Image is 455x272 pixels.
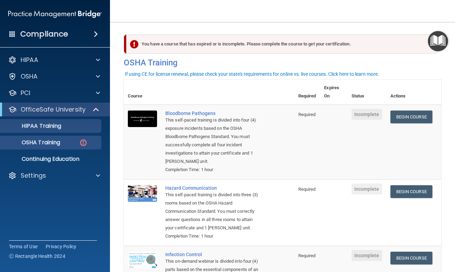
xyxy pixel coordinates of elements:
a: Infection Control [165,252,260,257]
a: OSHA [8,72,100,81]
div: You have a course that has expired or is incomplete. Please complete the course to get your certi... [126,34,438,54]
span: Required [298,253,316,258]
img: exclamation-circle-solid-danger.72ef9ffc.png [130,40,138,49]
button: If using CE for license renewal, please check your state's requirements for online vs. live cours... [124,71,380,77]
a: Settings [8,171,100,180]
a: PCI [8,89,100,97]
th: Course [124,80,161,105]
span: Incomplete [352,184,382,195]
div: Completion Time: 1 hour [165,232,260,240]
p: OSHA [21,72,38,81]
a: OfficeSafe University [8,105,100,114]
p: OSHA Training [4,139,60,146]
a: Begin Course [390,185,432,198]
th: Required [294,80,320,105]
p: OfficeSafe University [21,105,86,114]
h4: Compliance [20,29,68,39]
button: Open Resource Center [428,31,448,51]
p: Settings [21,171,46,180]
iframe: Drift Widget Chat Controller [336,223,447,251]
a: Bloodborne Pathogens [165,111,260,116]
a: Privacy Policy [46,243,77,250]
img: danger-circle.6113f641.png [79,138,88,147]
a: Hazard Communication [165,185,260,191]
a: HIPAA [8,56,100,64]
p: Continuing Education [4,156,98,163]
span: Required [298,112,316,117]
a: Terms of Use [9,243,37,250]
th: Actions [386,80,441,105]
h4: OSHA Training [124,58,441,67]
span: Incomplete [352,109,382,120]
p: HIPAA [21,56,38,64]
div: Completion Time: 1 hour [165,166,260,174]
img: PMB logo [8,7,102,21]
div: This self-paced training is divided into three (3) rooms based on the OSHA Hazard Communication S... [165,191,260,232]
span: Required [298,187,316,192]
th: Expires On [320,80,347,105]
th: Status [347,80,386,105]
span: Incomplete [352,250,382,261]
div: If using CE for license renewal, please check your state's requirements for online vs. live cours... [125,72,379,76]
a: Begin Course [390,111,432,123]
a: Begin Course [390,252,432,264]
div: This self-paced training is divided into four (4) exposure incidents based on the OSHA Bloodborne... [165,116,260,166]
span: Ⓒ Rectangle Health 2024 [9,253,65,260]
p: HIPAA Training [4,123,61,129]
p: PCI [21,89,30,97]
